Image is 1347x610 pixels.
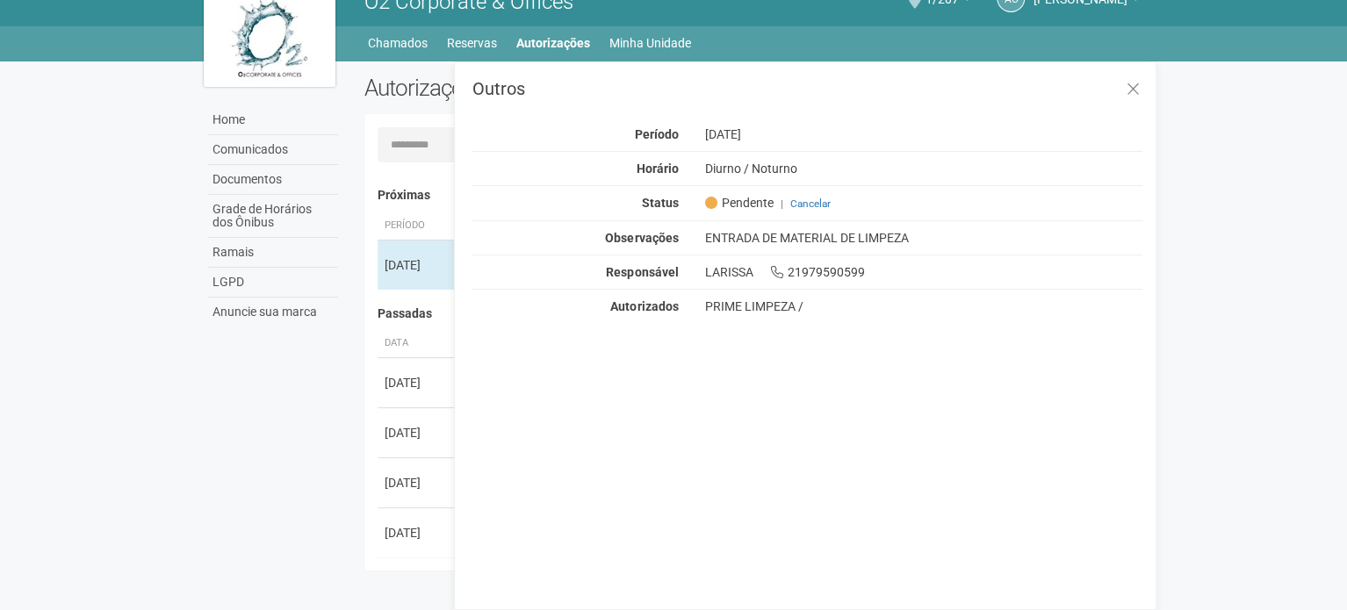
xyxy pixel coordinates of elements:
div: [DATE] [385,374,450,391]
a: Documentos [208,165,338,195]
a: Reservas [447,31,497,55]
a: Minha Unidade [609,31,691,55]
a: Anuncie sua marca [208,298,338,327]
strong: Observações [605,231,678,245]
h4: Próximas [378,189,1130,202]
h3: Outros [472,80,1142,97]
div: [DATE] [691,126,1156,142]
strong: Horário [636,161,678,176]
a: Autorizações [516,31,590,55]
span: | [780,197,782,210]
div: PRIME LIMPEZA / [704,298,1142,314]
a: Comunicados [208,135,338,165]
strong: Período [634,127,678,141]
div: ENTRADA DE MATERIAL DE LIMPEZA [691,230,1156,246]
th: Período [378,212,457,240]
h4: Passadas [378,307,1130,320]
div: [DATE] [385,474,450,492]
div: [DATE] [385,424,450,441]
a: Chamados [368,31,428,55]
div: [DATE] [385,524,450,542]
a: Ramais [208,238,338,268]
a: LGPD [208,268,338,298]
strong: Responsável [606,265,678,279]
strong: Status [641,196,678,210]
span: Pendente [704,195,773,211]
a: Home [208,105,338,135]
div: Diurno / Noturno [691,161,1156,176]
a: Cancelar [789,197,830,210]
th: Data [378,329,457,358]
h2: Autorizações [364,75,740,101]
a: Grade de Horários dos Ônibus [208,195,338,238]
div: LARISSA 21979590599 [691,264,1156,280]
div: [DATE] [385,256,450,274]
strong: Autorizados [610,299,678,313]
